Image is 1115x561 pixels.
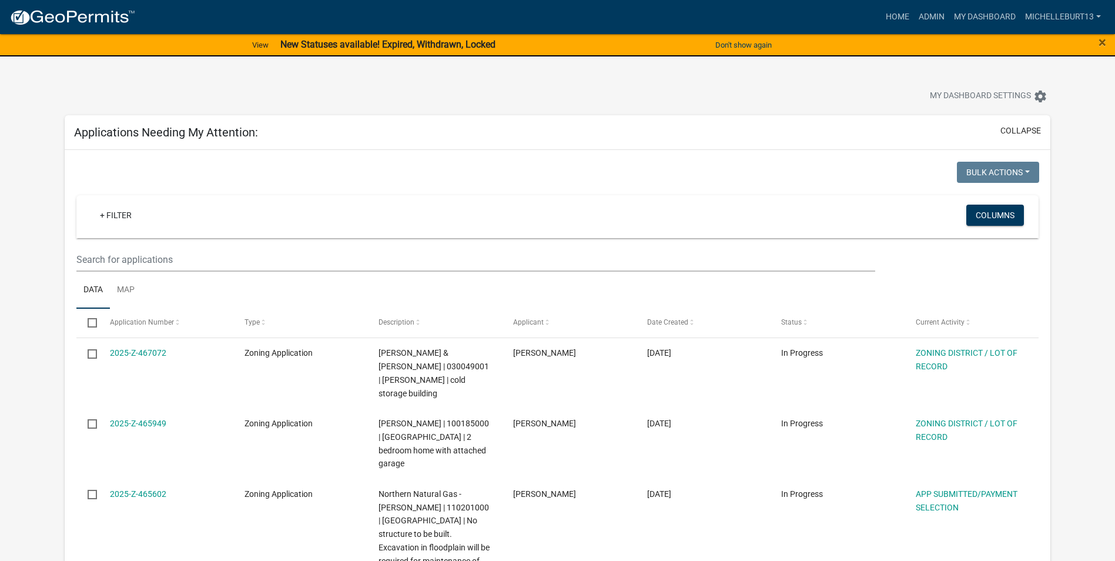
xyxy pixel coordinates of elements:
[91,205,141,226] a: + Filter
[636,309,770,337] datatable-header-cell: Date Created
[513,318,544,326] span: Applicant
[110,318,174,326] span: Application Number
[99,309,233,337] datatable-header-cell: Application Number
[781,318,802,326] span: Status
[1020,6,1106,28] a: michelleburt13
[916,318,965,326] span: Current Activity
[513,489,576,499] span: Monica Entinger
[76,309,99,337] datatable-header-cell: Select
[916,419,1017,442] a: ZONING DISTRICT / LOT OF RECORD
[110,272,142,309] a: Map
[1000,125,1041,137] button: collapse
[110,489,166,499] a: 2025-Z-465602
[920,85,1057,108] button: My Dashboard Settingssettings
[245,318,260,326] span: Type
[233,309,367,337] datatable-header-cell: Type
[711,35,776,55] button: Don't show again
[245,419,313,428] span: Zoning Application
[916,489,1017,512] a: APP SUBMITTED/PAYMENT SELECTION
[245,348,313,358] span: Zoning Application
[1099,34,1106,51] span: ×
[949,6,1020,28] a: My Dashboard
[781,489,823,499] span: In Progress
[647,348,671,358] span: 08/20/2025
[781,419,823,428] span: In Progress
[930,89,1031,103] span: My Dashboard Settings
[770,309,904,337] datatable-header-cell: Status
[247,35,273,55] a: View
[74,125,258,139] h5: Applications Needing My Attention:
[513,348,576,358] span: brent augedahl
[379,419,489,468] span: DAVIDSON,MARK | 100185000 | Money Creek | 2 bedroom home with attached garage
[1033,89,1047,103] i: settings
[379,348,489,398] span: AUGEDAHL,ADAM & ARLENE | 030049001 | Sheldon | cold storage building
[647,419,671,428] span: 08/19/2025
[781,348,823,358] span: In Progress
[914,6,949,28] a: Admin
[513,419,576,428] span: mark davidson
[280,39,495,50] strong: New Statuses available! Expired, Withdrawn, Locked
[501,309,635,337] datatable-header-cell: Applicant
[245,489,313,499] span: Zoning Application
[904,309,1038,337] datatable-header-cell: Current Activity
[647,318,688,326] span: Date Created
[379,318,414,326] span: Description
[367,309,501,337] datatable-header-cell: Description
[966,205,1024,226] button: Columns
[1099,35,1106,49] button: Close
[110,419,166,428] a: 2025-Z-465949
[881,6,914,28] a: Home
[957,162,1039,183] button: Bulk Actions
[647,489,671,499] span: 08/18/2025
[76,248,875,272] input: Search for applications
[76,272,110,309] a: Data
[110,348,166,358] a: 2025-Z-467072
[916,348,1017,371] a: ZONING DISTRICT / LOT OF RECORD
